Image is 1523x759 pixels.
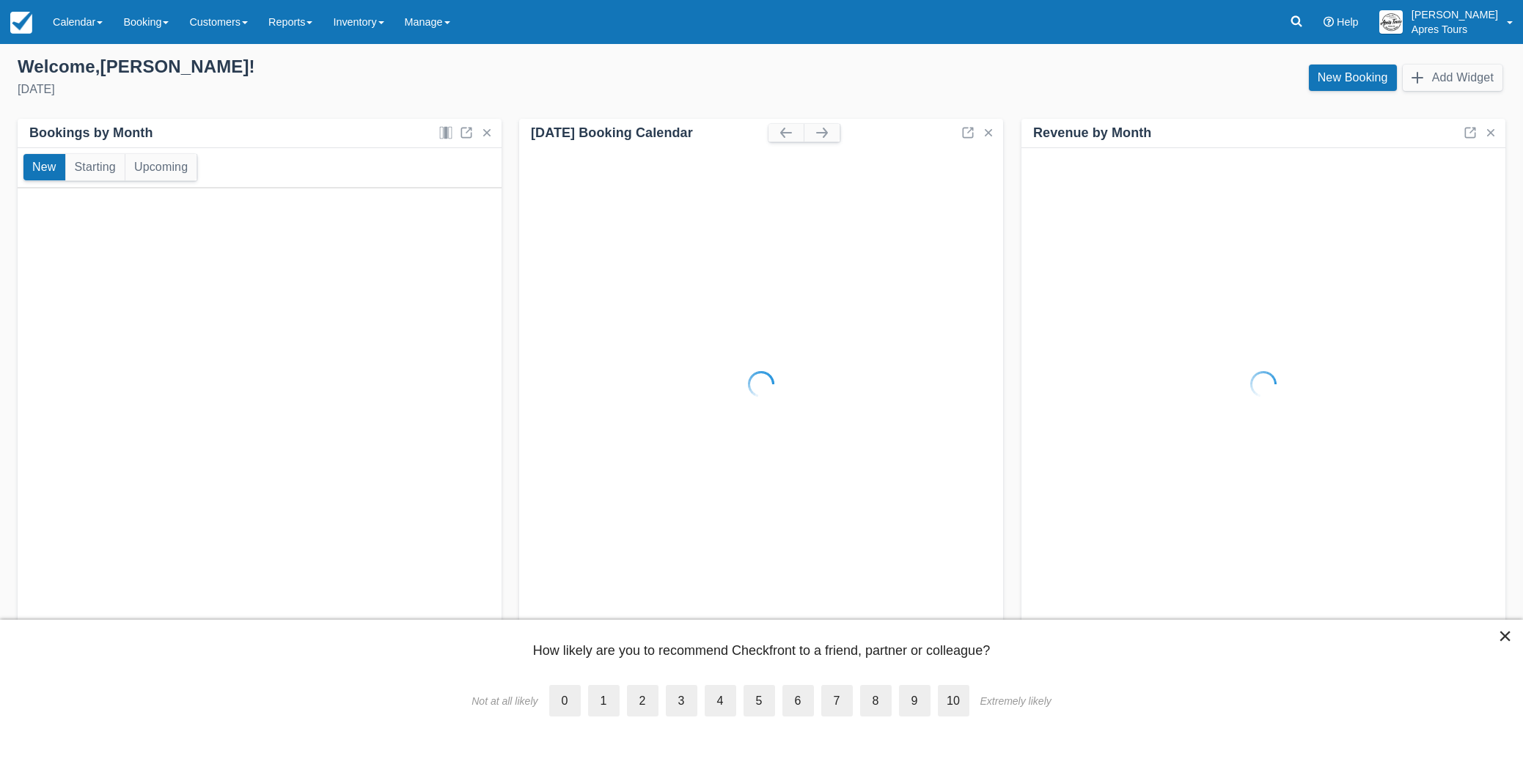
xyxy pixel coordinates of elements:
[10,12,32,34] img: checkfront-main-nav-mini-logo.png
[1412,22,1498,37] p: Apres Tours
[18,81,750,98] div: [DATE]
[821,685,853,716] label: 7
[1324,17,1334,27] i: Help
[782,685,814,716] label: 6
[627,685,658,716] label: 2
[18,56,750,78] div: Welcome , [PERSON_NAME] !
[705,685,736,716] label: 4
[1379,10,1403,34] img: A1
[860,685,892,716] label: 8
[980,695,1052,707] div: Extremely likely
[899,685,931,716] label: 9
[938,685,969,716] label: 10
[588,685,620,716] label: 1
[1412,7,1498,22] p: [PERSON_NAME]
[29,125,153,142] div: Bookings by Month
[1337,16,1359,28] span: Help
[549,685,581,716] label: 0
[22,642,1501,667] div: How likely are you to recommend Checkfront to a friend, partner or colleague?
[471,695,537,707] div: Not at all likely
[1498,624,1512,648] button: Close
[666,685,697,716] label: 3
[744,685,775,716] label: 5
